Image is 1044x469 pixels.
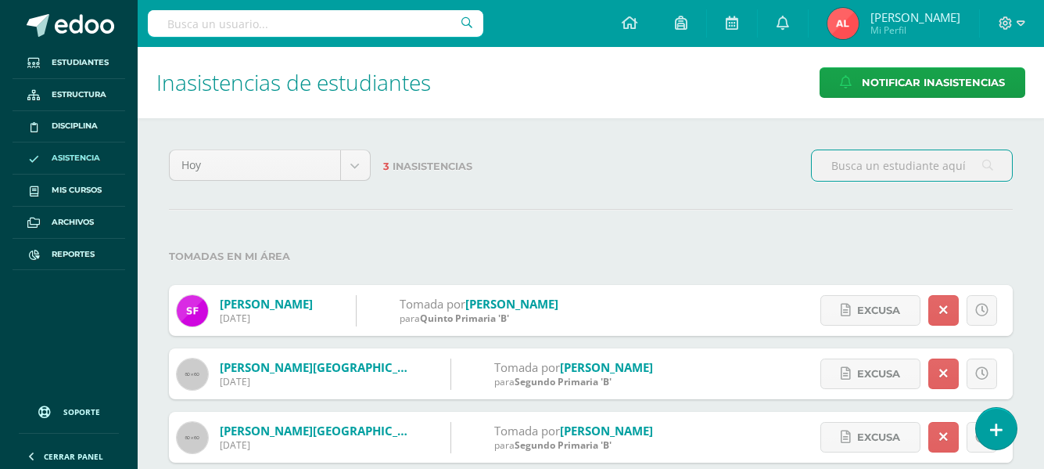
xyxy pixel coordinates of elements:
a: Mis cursos [13,175,125,207]
span: Mis cursos [52,184,102,197]
span: Hoy [181,150,328,180]
span: Estructura [52,88,106,101]
a: Estudiantes [13,47,125,79]
span: Disciplina [52,120,98,132]
span: Quinto Primaria 'B' [420,312,509,325]
a: Excusa [820,359,920,389]
a: Notificar Inasistencias [820,67,1025,98]
a: [PERSON_NAME] [220,296,313,312]
a: Archivos [13,207,125,239]
a: Reportes [13,239,125,271]
a: [PERSON_NAME][GEOGRAPHIC_DATA] [220,359,432,375]
span: Tomada por [494,359,560,375]
span: Notificar Inasistencias [862,68,1005,97]
span: Archivos [52,216,94,229]
div: [DATE] [220,438,407,452]
span: Tomada por [400,296,465,312]
div: para [494,438,653,452]
label: Tomadas en mi área [169,240,1013,272]
a: Disciplina [13,111,125,143]
span: [PERSON_NAME] [870,9,960,25]
a: [PERSON_NAME][GEOGRAPHIC_DATA] [220,423,432,438]
input: Busca un usuario... [148,10,483,37]
img: 3d24bdc41b48af0e57a4778939df8160.png [827,8,859,39]
input: Busca un estudiante aquí... [812,150,1012,181]
a: Hoy [170,150,370,180]
a: Estructura [13,79,125,111]
a: [PERSON_NAME] [465,296,558,312]
a: [PERSON_NAME] [560,359,653,375]
span: Segundo Primaria 'B' [515,438,612,452]
div: [DATE] [220,312,313,325]
span: Segundo Primaria 'B' [515,375,612,388]
a: Excusa [820,295,920,326]
a: Soporte [19,391,119,429]
div: [DATE] [220,375,407,388]
span: Cerrar panel [44,451,103,462]
a: [PERSON_NAME] [560,423,653,438]
span: Asistencia [52,152,100,164]
a: Asistencia [13,143,125,175]
a: Excusa [820,422,920,453]
span: Excusa [857,359,900,388]
img: 60x60 [177,359,208,390]
div: para [494,375,653,388]
span: Mi Perfil [870,23,960,37]
span: Reportes [52,248,95,261]
span: 3 [383,161,389,172]
span: Soporte [63,406,100,417]
span: Excusa [857,296,900,325]
img: 60x60 [177,422,208,453]
span: Estudiantes [52,56,109,69]
img: 6a348cbcccaf4f75525fef6962dd8a1e.png [177,295,208,326]
div: para [400,312,558,325]
span: Inasistencias [393,161,472,172]
span: Inasistencias de estudiantes [156,67,431,97]
span: Excusa [857,423,900,452]
span: Tomada por [494,423,560,438]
